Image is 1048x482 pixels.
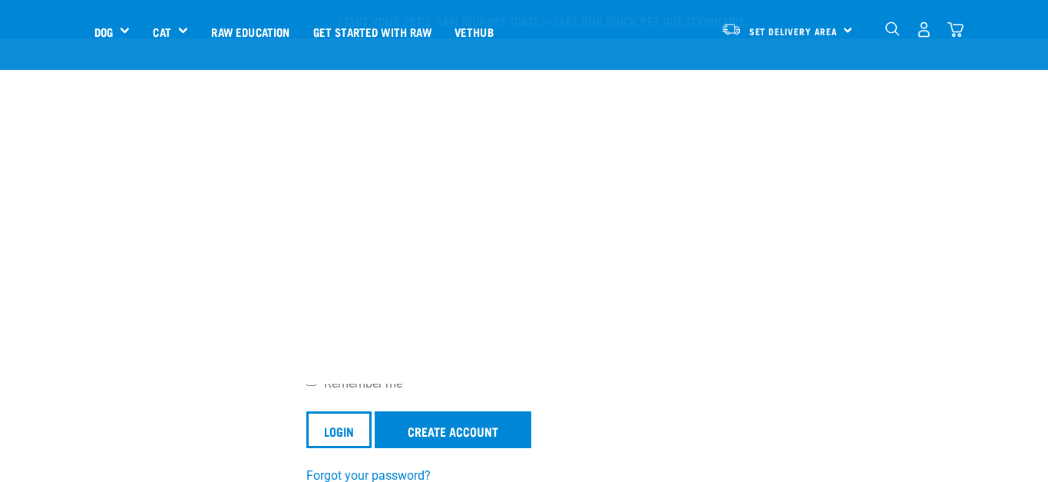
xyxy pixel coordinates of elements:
input: Login [306,411,372,448]
img: van-moving.png [721,22,742,36]
span: Set Delivery Area [749,28,838,34]
a: Vethub [443,1,505,62]
h1: Login [203,64,846,120]
a: Get started with Raw [302,1,443,62]
img: home-icon-1@2x.png [885,21,900,36]
img: home-icon@2x.png [947,21,964,38]
a: Create Account [375,411,531,448]
img: user.png [916,21,932,38]
img: blank image [294,77,755,384]
a: Cat [153,23,170,41]
a: Raw Education [200,1,301,62]
a: Dog [94,23,113,41]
